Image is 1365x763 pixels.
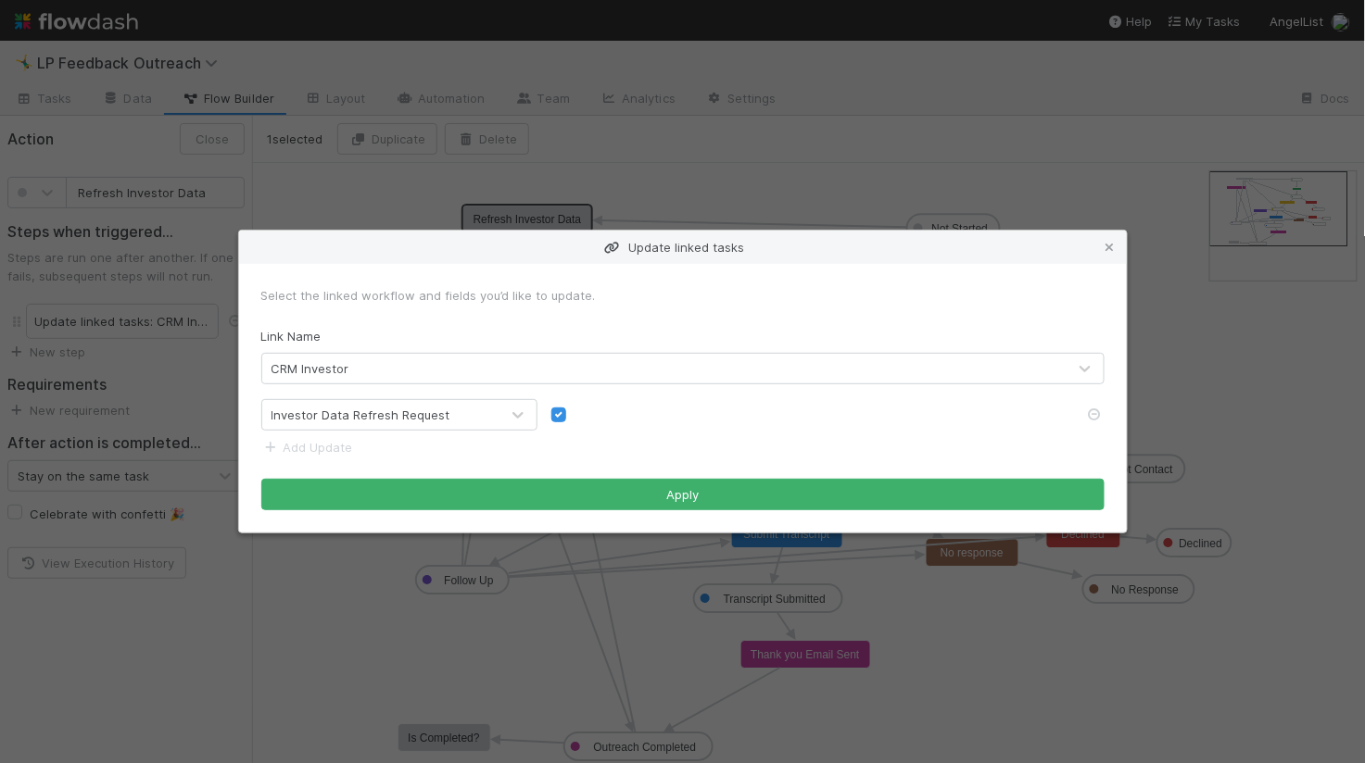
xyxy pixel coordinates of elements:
[272,406,450,424] div: Investor Data Refresh Request
[261,479,1105,510] button: Apply
[261,440,353,455] a: Add Update
[261,286,1105,305] div: Select the linked workflow and fields you’d like to update.
[272,359,349,378] div: CRM Investor
[261,327,322,345] label: Link Name
[239,231,1127,264] div: Update linked tasks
